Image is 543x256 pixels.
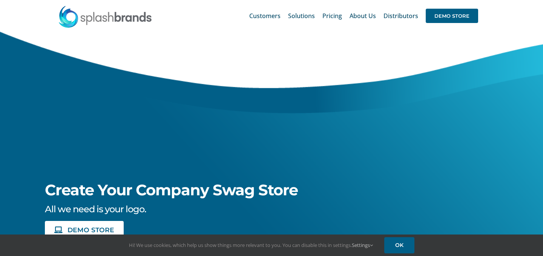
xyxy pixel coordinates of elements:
a: Customers [249,4,281,28]
span: DEMO STORE [426,9,478,23]
span: Customers [249,13,281,19]
nav: Main Menu [249,4,478,28]
a: Pricing [322,4,342,28]
img: SplashBrands.com Logo [58,5,152,28]
span: All we need is your logo. [45,204,146,215]
a: DEMO STORE [426,4,478,28]
span: Create Your Company Swag Store [45,181,298,199]
span: DEMO STORE [67,227,114,233]
span: About Us [350,13,376,19]
a: DEMO STORE [45,221,123,239]
span: Solutions [288,13,315,19]
span: Distributors [383,13,418,19]
a: Distributors [383,4,418,28]
a: OK [384,237,414,253]
a: Settings [352,242,373,248]
span: Pricing [322,13,342,19]
span: Hi! We use cookies, which help us show things more relevant to you. You can disable this in setti... [129,242,373,248]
